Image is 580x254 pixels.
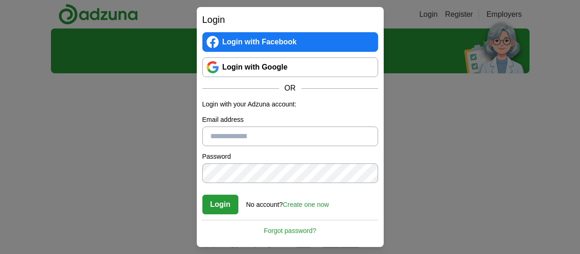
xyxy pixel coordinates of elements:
button: Login [202,195,239,214]
label: Email address [202,115,378,125]
label: Password [202,152,378,162]
a: Login with Google [202,57,378,77]
a: Create one now [283,201,329,208]
div: No account? [246,194,329,210]
a: Login with Facebook [202,32,378,52]
a: Forgot password? [202,220,378,236]
span: OR [279,83,301,94]
p: Login with your Adzuna account: [202,99,378,109]
h2: Login [202,13,378,27]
